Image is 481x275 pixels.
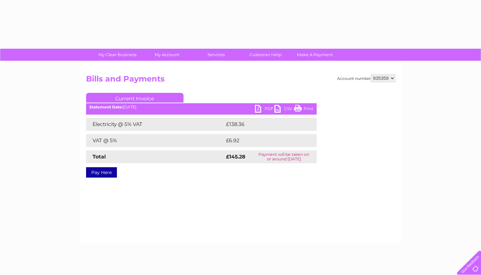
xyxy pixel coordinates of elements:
[86,74,395,87] h2: Bills and Payments
[226,154,245,160] strong: £145.28
[224,134,301,147] td: £6.92
[89,105,123,109] b: Statement Date:
[224,118,305,131] td: £138.36
[251,150,317,163] td: Payment will be taken on or around [DATE]
[140,49,194,61] a: My Account
[239,49,292,61] a: Customer Help
[86,93,184,103] a: Current Invoice
[274,105,294,114] a: CSV
[93,154,106,160] strong: Total
[255,105,274,114] a: PDF
[294,105,313,114] a: Print
[86,118,224,131] td: Electricity @ 5% VAT
[189,49,243,61] a: Services
[86,167,117,178] a: Pay Here
[86,105,317,109] div: [DATE]
[86,134,224,147] td: VAT @ 5%
[91,49,144,61] a: My Clear Business
[337,74,395,82] div: Account number
[288,49,342,61] a: Make A Payment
